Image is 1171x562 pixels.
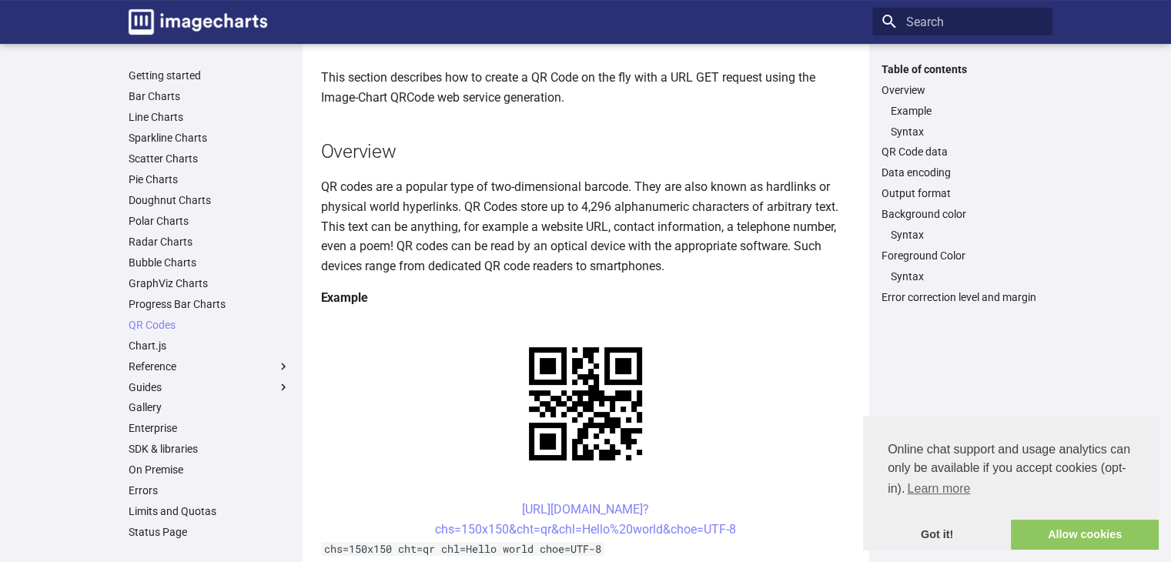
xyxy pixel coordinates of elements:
a: Bar Charts [129,89,290,103]
a: Background color [882,207,1043,221]
a: QR Code data [882,145,1043,159]
nav: Overview [882,104,1043,139]
a: Chart.js [129,339,290,353]
a: Output format [882,186,1043,200]
a: Syntax [891,228,1043,242]
a: allow cookies [1011,520,1159,550]
a: Radar Charts [129,235,290,249]
a: Image-Charts documentation [122,3,273,41]
a: Limits and Quotas [129,504,290,518]
div: cookieconsent [863,416,1159,550]
a: Pie Charts [129,172,290,186]
a: Syntax [891,125,1043,139]
img: chart [502,320,669,487]
a: Errors [129,483,290,497]
a: Getting started [129,69,290,82]
h2: Overview [321,138,851,165]
code: chs=150x150 cht=qr chl=Hello world choe=UTF-8 [321,542,604,556]
a: GraphViz Charts [129,276,290,290]
a: Line Charts [129,110,290,124]
a: Bubble Charts [129,256,290,269]
a: Enterprise [129,421,290,435]
span: Online chat support and usage analytics can only be available if you accept cookies (opt-in). [888,440,1134,500]
a: QR Codes [129,318,290,332]
a: learn more about cookies [905,477,972,500]
a: Error correction level and margin [882,290,1043,304]
a: Progress Bar Charts [129,297,290,311]
p: This section describes how to create a QR Code on the fly with a URL GET request using the Image-... [321,68,851,107]
input: Search [872,8,1052,35]
a: Example [891,104,1043,118]
a: Sparkline Charts [129,131,290,145]
nav: Table of contents [872,62,1052,305]
a: Status Page [129,525,290,539]
a: Overview [882,83,1043,97]
a: dismiss cookie message [863,520,1011,550]
a: On Premise [129,463,290,477]
label: Guides [129,380,290,394]
h4: Example [321,288,851,308]
a: Foreground Color [882,249,1043,263]
a: Doughnut Charts [129,193,290,207]
a: [URL][DOMAIN_NAME]?chs=150x150&cht=qr&chl=Hello%20world&choe=UTF-8 [435,502,736,537]
p: QR codes are a popular type of two-dimensional barcode. They are also known as hardlinks or physi... [321,177,851,276]
a: Polar Charts [129,214,290,228]
a: SDK & libraries [129,442,290,456]
a: Syntax [891,269,1043,283]
nav: Foreground Color [882,269,1043,283]
a: Scatter Charts [129,152,290,166]
a: Data encoding [882,166,1043,179]
label: Table of contents [872,62,1052,76]
a: Gallery [129,400,290,414]
label: Reference [129,360,290,373]
nav: Background color [882,228,1043,242]
img: logo [129,9,267,35]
